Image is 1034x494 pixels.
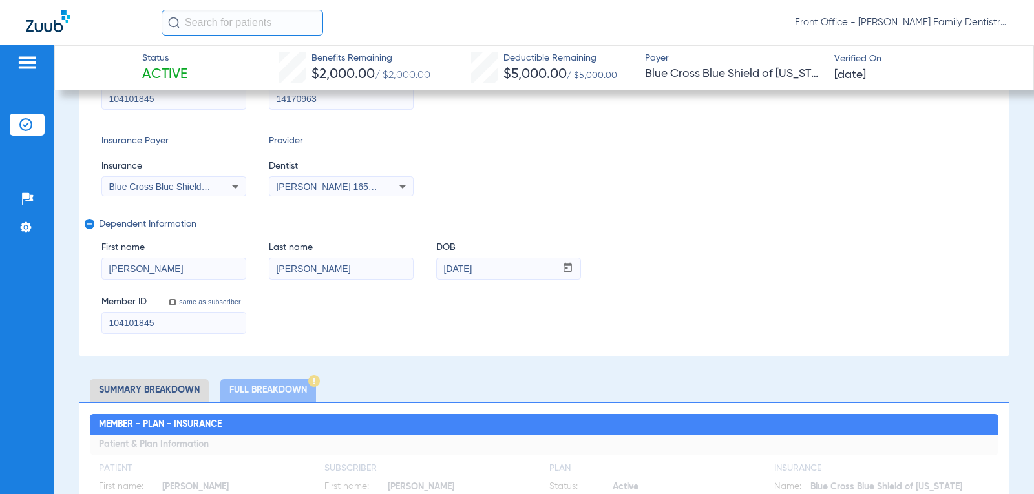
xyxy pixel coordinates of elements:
span: Verified On [834,52,1013,66]
span: DOB [436,241,581,254]
span: Deductible Remaining [503,52,617,65]
span: [PERSON_NAME] 1659727071 [276,181,403,192]
img: Search Icon [168,17,180,28]
span: Last name [269,241,414,254]
span: Benefits Remaining [311,52,430,65]
span: Insurance [101,160,246,173]
span: Front Office - [PERSON_NAME] Family Dentistry [795,16,1008,29]
span: Insurance Payer [101,134,246,148]
span: / $5,000.00 [567,71,617,80]
img: Hazard [308,375,320,387]
span: Active [142,66,187,84]
img: hamburger-icon [17,55,37,70]
mat-icon: remove [85,219,92,234]
input: Search for patients [162,10,323,36]
h2: Member - Plan - Insurance [90,414,998,435]
span: Blue Cross Blue Shield Of [US_STATE] [109,181,266,192]
label: same as subscriber [176,297,241,306]
span: [DATE] [834,67,866,83]
img: Zuub Logo [26,10,70,32]
span: Blue Cross Blue Shield of [US_STATE] [645,66,823,82]
span: $5,000.00 [503,68,567,81]
span: First name [101,241,246,254]
button: Open calendar [555,258,580,279]
span: $2,000.00 [311,68,375,81]
span: Member ID [101,295,147,309]
span: Status [142,52,187,65]
span: Dentist [269,160,414,173]
mat-label: mm / dd / yyyy [447,247,489,253]
span: Provider [269,134,414,148]
iframe: Chat Widget [969,432,1034,494]
span: Dependent Information [99,219,984,229]
li: Full Breakdown [220,379,316,402]
li: Summary Breakdown [90,379,209,402]
span: / $2,000.00 [375,70,430,81]
span: Payer [645,52,823,65]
